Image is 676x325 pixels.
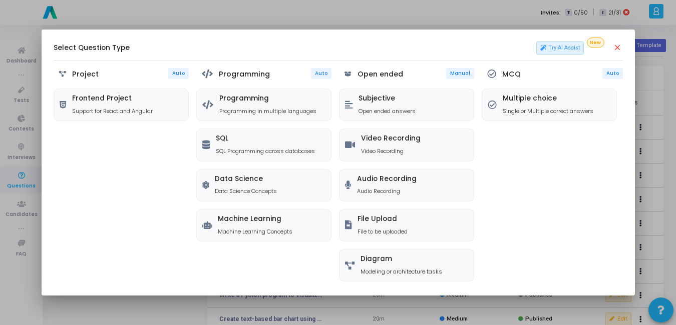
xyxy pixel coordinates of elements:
[606,70,619,76] span: Auto
[503,107,593,115] p: Single or Multiple correct answers
[358,70,403,78] h5: Open ended
[72,107,153,115] p: Support for React and Angular
[72,70,99,78] h5: Project
[54,44,130,52] h5: Select Question Type
[357,175,417,183] h5: Audio Recording
[357,187,417,195] p: Audio Recording
[172,70,185,76] span: Auto
[215,175,277,183] h5: Data Science
[219,94,316,103] h5: Programming
[536,41,584,54] a: Try AI Assist
[358,227,408,236] p: File to be uploaded
[613,43,623,53] mat-icon: close
[359,107,416,115] p: Open ended answers
[219,70,270,78] h5: Programming
[218,227,292,236] p: Machine Learning Concepts
[359,94,416,103] h5: Subjective
[216,147,315,155] p: SQL Programming across databases
[587,37,604,48] span: New
[72,94,153,103] h5: Frontend Project
[502,70,521,78] h5: MCQ
[361,255,442,263] h5: Diagram
[361,267,442,276] p: Modeling or architecture tasks
[450,70,470,76] span: Manual
[215,187,277,195] p: Data Science Concepts
[218,215,292,223] h5: Machine Learning
[315,70,327,76] span: Auto
[503,94,593,103] h5: Multiple choice
[361,134,421,143] h5: Video Recording
[358,215,408,223] h5: File Upload
[216,134,315,143] h5: SQL
[219,107,316,115] p: Programming in multiple languages
[361,147,421,155] p: Video Recording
